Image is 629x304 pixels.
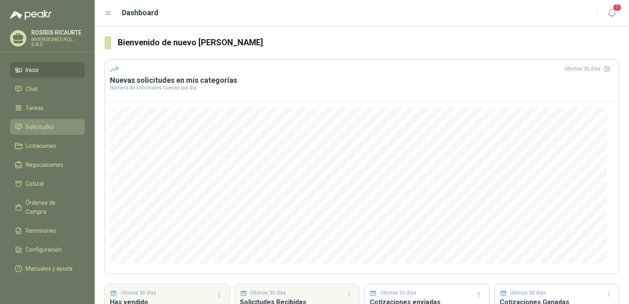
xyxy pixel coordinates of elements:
[26,198,77,216] span: Órdenes de Compra
[10,100,85,116] a: Tareas
[604,6,619,21] button: 1
[10,119,85,135] a: Solicitudes
[118,36,619,49] h3: Bienvenido de nuevo [PERSON_NAME]
[26,245,62,254] span: Configuración
[10,62,85,78] a: Inicio
[26,65,39,75] span: Inicio
[10,10,52,20] img: Logo peakr
[10,195,85,220] a: Órdenes de Compra
[26,226,56,235] span: Remisiones
[10,223,85,239] a: Remisiones
[26,122,54,131] span: Solicitudes
[10,81,85,97] a: Chat
[26,141,56,150] span: Licitaciones
[31,37,85,47] p: INVERSIONES ROL S.A.S
[26,264,72,273] span: Manuales y ayuda
[250,289,286,297] p: Últimos 30 días
[613,4,622,12] span: 1
[110,75,614,85] h3: Nuevas solicitudes en mis categorías
[121,289,156,297] p: Últimos 30 días
[510,289,546,297] p: Últimos 30 días
[26,103,44,112] span: Tareas
[122,7,158,19] h1: Dashboard
[26,160,63,169] span: Negociaciones
[10,242,85,257] a: Configuración
[10,157,85,173] a: Negociaciones
[110,85,614,90] p: Número de solicitudes nuevas por día
[26,179,44,188] span: Cotizar
[380,289,416,297] p: Últimos 30 días
[10,138,85,154] a: Licitaciones
[565,62,614,75] div: Últimos 30 días
[10,261,85,276] a: Manuales y ayuda
[26,84,38,94] span: Chat
[10,176,85,192] a: Cotizar
[31,30,85,35] p: ROSIRIS RICAURTE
